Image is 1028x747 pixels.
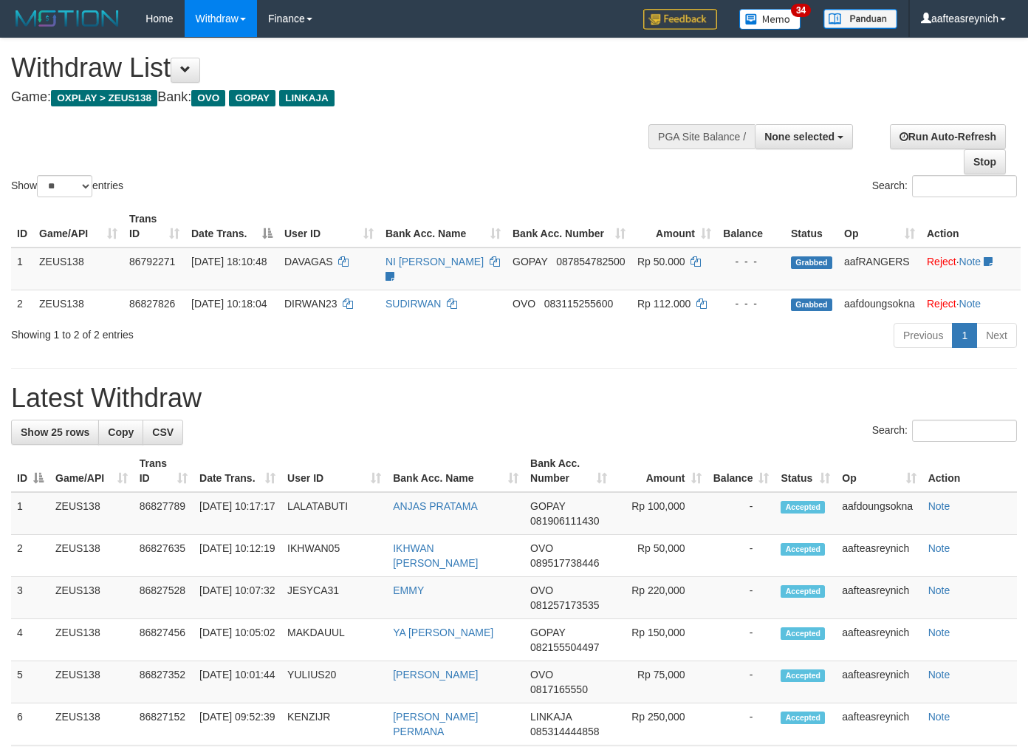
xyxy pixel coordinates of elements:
[921,205,1021,248] th: Action
[49,619,134,661] td: ZEUS138
[836,450,922,492] th: Op: activate to sort column ascending
[836,703,922,746] td: aafteasreynich
[11,619,49,661] td: 4
[927,298,956,310] a: Reject
[11,383,1017,413] h1: Latest Withdraw
[134,577,193,619] td: 86827528
[912,420,1017,442] input: Search:
[21,426,89,438] span: Show 25 rows
[11,90,671,105] h4: Game: Bank:
[37,175,92,197] select: Showentries
[11,248,33,290] td: 1
[894,323,953,348] a: Previous
[959,298,981,310] a: Note
[278,205,380,248] th: User ID: activate to sort column ascending
[928,669,950,681] a: Note
[544,298,613,310] span: Copy 083115255600 to clipboard
[191,256,267,267] span: [DATE] 18:10:48
[281,661,387,703] td: YULIUS20
[11,577,49,619] td: 3
[281,619,387,661] td: MAKDAUUL
[643,9,717,30] img: Feedback.jpg
[193,492,281,535] td: [DATE] 10:17:17
[613,492,707,535] td: Rp 100,000
[836,619,922,661] td: aafteasreynich
[707,492,775,535] td: -
[11,492,49,535] td: 1
[707,703,775,746] td: -
[393,542,478,569] a: IKHWAN [PERSON_NAME]
[134,492,193,535] td: 86827789
[281,703,387,746] td: KENZIJR
[707,535,775,577] td: -
[281,492,387,535] td: LALATABUTI
[51,90,157,106] span: OXPLAY > ZEUS138
[193,450,281,492] th: Date Trans.: activate to sort column ascending
[928,542,950,554] a: Note
[928,500,950,512] a: Note
[530,627,565,638] span: GOPAY
[613,577,707,619] td: Rp 220,000
[959,256,981,267] a: Note
[152,426,174,438] span: CSV
[613,450,707,492] th: Amount: activate to sort column ascending
[11,535,49,577] td: 2
[921,290,1021,317] td: ·
[922,450,1017,492] th: Action
[872,420,1017,442] label: Search:
[613,619,707,661] td: Rp 150,000
[631,205,717,248] th: Amount: activate to sort column ascending
[193,535,281,577] td: [DATE] 10:12:19
[11,703,49,746] td: 6
[134,619,193,661] td: 86827456
[707,577,775,619] td: -
[836,535,922,577] td: aafteasreynich
[123,205,185,248] th: Trans ID: activate to sort column ascending
[279,90,335,106] span: LINKAJA
[530,683,588,695] span: Copy 0817165550 to clipboard
[11,7,123,30] img: MOTION_logo.png
[781,543,825,556] span: Accepted
[49,450,134,492] th: Game/API: activate to sort column ascending
[193,661,281,703] td: [DATE] 10:01:44
[513,256,547,267] span: GOPAY
[11,321,417,342] div: Showing 1 to 2 of 2 entries
[921,248,1021,290] td: ·
[838,248,921,290] td: aafRANGERS
[49,577,134,619] td: ZEUS138
[952,323,977,348] a: 1
[134,703,193,746] td: 86827152
[764,131,835,143] span: None selected
[556,256,625,267] span: Copy 087854782500 to clipboard
[281,577,387,619] td: JESYCA31
[185,205,278,248] th: Date Trans.: activate to sort column descending
[49,535,134,577] td: ZEUS138
[785,205,838,248] th: Status
[648,124,755,149] div: PGA Site Balance /
[707,661,775,703] td: -
[613,703,707,746] td: Rp 250,000
[838,290,921,317] td: aafdoungsokna
[11,420,99,445] a: Show 25 rows
[11,661,49,703] td: 5
[723,296,779,311] div: - - -
[530,726,599,737] span: Copy 085314444858 to clipboard
[781,501,825,514] span: Accepted
[637,256,685,267] span: Rp 50.000
[928,584,950,596] a: Note
[530,557,599,569] span: Copy 089517738446 to clipboard
[872,175,1017,197] label: Search:
[229,90,275,106] span: GOPAY
[143,420,183,445] a: CSV
[707,450,775,492] th: Balance: activate to sort column ascending
[927,256,956,267] a: Reject
[912,175,1017,197] input: Search:
[791,299,832,311] span: Grabbed
[393,500,478,512] a: ANJAS PRATAMA
[385,298,441,310] a: SUDIRWAN
[755,124,853,149] button: None selected
[49,703,134,746] td: ZEUS138
[513,298,535,310] span: OVO
[530,599,599,611] span: Copy 081257173535 to clipboard
[928,627,950,638] a: Note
